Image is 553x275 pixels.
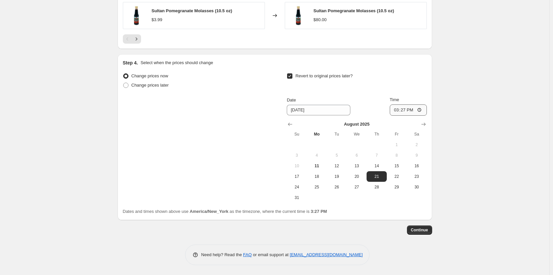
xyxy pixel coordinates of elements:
span: 17 [289,174,304,179]
span: 20 [349,174,364,179]
button: Friday August 8 2025 [387,150,407,161]
button: Saturday August 16 2025 [407,161,427,171]
button: Monday August 18 2025 [307,171,327,182]
button: Saturday August 9 2025 [407,150,427,161]
th: Monday [307,129,327,139]
button: Saturday August 23 2025 [407,171,427,182]
span: 24 [289,184,304,190]
button: Thursday August 7 2025 [367,150,386,161]
span: Dates and times shown above use as the timezone, where the current time is [123,209,327,214]
th: Saturday [407,129,427,139]
button: Show previous month, July 2025 [285,120,295,129]
button: Thursday August 21 2025 [367,171,386,182]
th: Thursday [367,129,386,139]
span: 25 [310,184,324,190]
span: 23 [409,174,424,179]
span: Sultan Pomegranate Molasses (10.5 oz) [314,8,394,13]
span: 12 [329,163,344,169]
span: Fr [389,132,404,137]
div: $3.99 [152,17,163,23]
span: 1 [389,142,404,147]
input: 8/11/2025 [287,105,350,115]
p: Select when the prices should change [140,59,213,66]
span: Change prices later [131,83,169,88]
span: 21 [369,174,384,179]
span: 8 [389,153,404,158]
nav: Pagination [123,34,141,44]
span: 18 [310,174,324,179]
span: 13 [349,163,364,169]
span: We [349,132,364,137]
span: Revert to original prices later? [295,73,353,78]
span: 10 [289,163,304,169]
button: Sunday August 3 2025 [287,150,307,161]
span: 31 [289,195,304,200]
button: Tuesday August 5 2025 [327,150,347,161]
button: Sunday August 17 2025 [287,171,307,182]
th: Sunday [287,129,307,139]
span: 30 [409,184,424,190]
button: Tuesday August 19 2025 [327,171,347,182]
button: Wednesday August 13 2025 [347,161,367,171]
th: Friday [387,129,407,139]
span: Need help? Read the [201,252,243,257]
b: America/New_York [190,209,228,214]
span: Time [390,97,399,102]
span: Sultan Pomegranate Molasses (10.5 oz) [152,8,232,13]
span: 27 [349,184,364,190]
span: or email support at [252,252,290,257]
span: 3 [289,153,304,158]
span: Tu [329,132,344,137]
span: 5 [329,153,344,158]
span: Change prices now [131,73,168,78]
button: Sunday August 31 2025 [287,192,307,203]
span: 14 [369,163,384,169]
span: 7 [369,153,384,158]
button: Friday August 1 2025 [387,139,407,150]
button: Saturday August 2 2025 [407,139,427,150]
span: Sa [409,132,424,137]
button: Wednesday August 6 2025 [347,150,367,161]
button: Wednesday August 20 2025 [347,171,367,182]
a: FAQ [243,252,252,257]
button: Monday August 25 2025 [307,182,327,192]
span: 16 [409,163,424,169]
button: Tuesday August 26 2025 [327,182,347,192]
th: Wednesday [347,129,367,139]
span: 28 [369,184,384,190]
div: $80.00 [314,17,327,23]
span: Th [369,132,384,137]
button: Continue [407,225,432,235]
span: 4 [310,153,324,158]
span: 26 [329,184,344,190]
button: Today Monday August 11 2025 [307,161,327,171]
button: Thursday August 14 2025 [367,161,386,171]
a: [EMAIL_ADDRESS][DOMAIN_NAME] [290,252,363,257]
span: Mo [310,132,324,137]
span: 19 [329,174,344,179]
span: 9 [409,153,424,158]
span: 29 [389,184,404,190]
button: Show next month, September 2025 [419,120,428,129]
button: Next [132,34,141,44]
button: Friday August 22 2025 [387,171,407,182]
span: 22 [389,174,404,179]
span: Su [289,132,304,137]
button: Friday August 29 2025 [387,182,407,192]
button: Sunday August 24 2025 [287,182,307,192]
img: 767749_80x.jpg [126,6,146,25]
img: 767749_80x.jpg [288,6,308,25]
button: Thursday August 28 2025 [367,182,386,192]
span: 11 [310,163,324,169]
span: Date [287,98,296,102]
input: 12:00 [390,104,427,116]
button: Saturday August 30 2025 [407,182,427,192]
button: Monday August 4 2025 [307,150,327,161]
button: Friday August 15 2025 [387,161,407,171]
button: Wednesday August 27 2025 [347,182,367,192]
span: 6 [349,153,364,158]
h2: Step 4. [123,59,138,66]
button: Tuesday August 12 2025 [327,161,347,171]
span: 2 [409,142,424,147]
b: 3:27 PM [311,209,327,214]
